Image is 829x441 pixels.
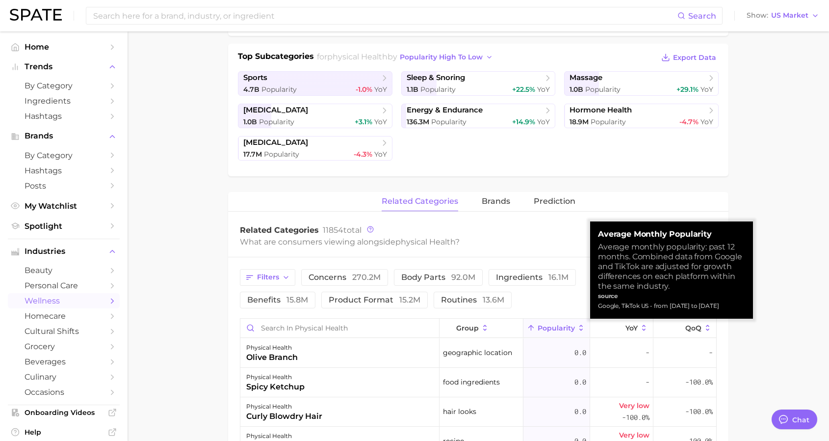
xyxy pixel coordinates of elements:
span: Popularity [264,150,299,159]
span: 1.0b [570,85,583,94]
span: food ingredients [443,376,500,388]
button: physical healthcurly blowdry hairhair looks0.0Very low-100.0%-100.0% [240,397,716,427]
span: YoY [700,117,713,126]
span: [MEDICAL_DATA] [243,106,308,115]
span: hair looks [443,406,476,417]
span: related categories [382,197,458,206]
a: Posts [8,178,120,193]
span: YoY [374,150,387,159]
span: Search [688,11,716,21]
span: ingredients [496,274,569,281]
button: ShowUS Market [744,9,822,22]
div: Google, TikTok US - from [DATE] to [DATE] [598,301,745,311]
span: Spotlight [25,221,103,231]
span: 0.0 [574,406,586,417]
span: energy & endurance [407,106,483,115]
button: Brands [8,129,120,143]
span: YoY [625,324,638,332]
span: Industries [25,247,103,256]
span: Brands [25,132,103,140]
a: sleep & snoring1.1b Popularity+22.5% YoY [401,71,556,96]
a: Help [8,425,120,440]
span: Popularity [259,117,294,126]
a: Onboarding Videos [8,405,120,420]
span: Related Categories [240,225,319,235]
span: -100.0% [685,406,713,417]
div: What are consumers viewing alongside ? [240,235,652,248]
span: 13.6m [483,295,504,304]
span: popularity high to low [400,53,483,61]
a: hormone health18.9m Popularity-4.7% YoY [564,104,719,128]
span: Popularity [431,117,466,126]
a: My Watchlist [8,198,120,214]
a: occasions [8,385,120,400]
span: geographic location [443,347,512,358]
button: popularity high to low [397,51,496,64]
span: Prediction [534,197,575,206]
div: spicy ketchup [246,381,305,393]
span: -4.3% [354,150,372,159]
a: wellness [8,293,120,308]
span: +3.1% [355,117,372,126]
span: 1.0b [243,117,257,126]
span: 1.1b [407,85,418,94]
a: Ingredients [8,93,120,109]
span: Filters [257,273,279,281]
span: Export Data [673,54,716,62]
span: Popularity [538,324,575,332]
span: Help [25,428,103,437]
a: [MEDICAL_DATA]17.7m Popularity-4.3% YoY [238,136,392,161]
a: massage1.0b Popularity+29.1% YoY [564,71,719,96]
span: physical health [327,52,388,61]
button: Industries [8,244,120,259]
a: personal care [8,278,120,293]
span: homecare [25,311,103,321]
span: beverages [25,357,103,366]
button: Export Data [659,51,719,64]
a: by Category [8,148,120,163]
span: 0.0 [574,347,586,358]
span: Show [747,13,768,18]
a: sports4.7b Popularity-1.0% YoY [238,71,392,96]
span: Ingredients [25,96,103,106]
span: 17.7m [243,150,262,159]
span: grocery [25,342,103,351]
span: 15.8m [286,295,308,304]
span: beauty [25,266,103,275]
span: 270.2m [352,273,381,282]
span: massage [570,73,602,83]
span: 11854 [323,225,343,235]
span: QoQ [685,324,701,332]
span: -4.7% [679,117,699,126]
span: Hashtags [25,111,103,121]
span: +29.1% [676,85,699,94]
span: [MEDICAL_DATA] [243,138,308,147]
span: brands [482,197,510,206]
span: sleep & snoring [407,73,465,83]
span: 136.3m [407,117,429,126]
span: - [709,347,713,358]
span: Popularity [420,85,456,94]
span: Very low [619,429,649,441]
span: group [456,324,479,332]
span: by Category [25,81,103,90]
input: Search in physical health [240,319,439,337]
span: total [323,225,362,235]
button: QoQ [653,319,716,338]
a: Home [8,39,120,55]
strong: source [598,292,618,300]
span: Very low [619,400,649,412]
span: - [646,376,649,388]
a: Spotlight [8,219,120,234]
span: 18.9m [570,117,589,126]
div: physical health [246,342,298,354]
span: Popularity [261,85,297,94]
div: physical health [246,401,322,413]
span: YoY [700,85,713,94]
a: cultural shifts [8,324,120,339]
span: +22.5% [512,85,535,94]
span: Popularity [585,85,621,94]
span: +14.9% [512,117,535,126]
span: -100.0% [622,412,649,423]
button: physical healtholive branchgeographic location0.0-- [240,338,716,368]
